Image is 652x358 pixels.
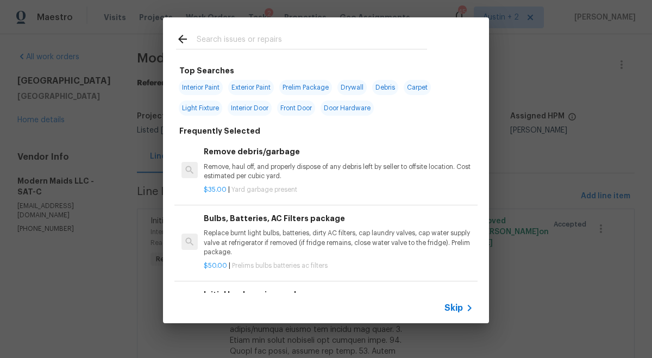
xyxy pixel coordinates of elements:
[231,186,297,193] span: Yard garbage present
[444,303,463,313] span: Skip
[232,262,328,269] span: Prelims bulbs batteries ac filters
[179,65,234,77] h6: Top Searches
[204,288,473,300] h6: Initial landscaping package
[204,261,473,271] p: |
[204,185,473,194] p: |
[372,80,398,95] span: Debris
[179,101,222,116] span: Light Fixture
[337,80,367,95] span: Drywall
[277,101,315,116] span: Front Door
[197,33,427,49] input: Search issues or repairs
[204,262,227,269] span: $50.00
[179,80,223,95] span: Interior Paint
[228,80,274,95] span: Exterior Paint
[204,162,473,181] p: Remove, haul off, and properly dispose of any debris left by seller to offsite location. Cost est...
[321,101,374,116] span: Door Hardware
[404,80,431,95] span: Carpet
[204,212,473,224] h6: Bulbs, Batteries, AC Filters package
[204,229,473,256] p: Replace burnt light bulbs, batteries, dirty AC filters, cap laundry valves, cap water supply valv...
[179,125,260,137] h6: Frequently Selected
[279,80,332,95] span: Prelim Package
[204,186,227,193] span: $35.00
[228,101,272,116] span: Interior Door
[204,146,473,158] h6: Remove debris/garbage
